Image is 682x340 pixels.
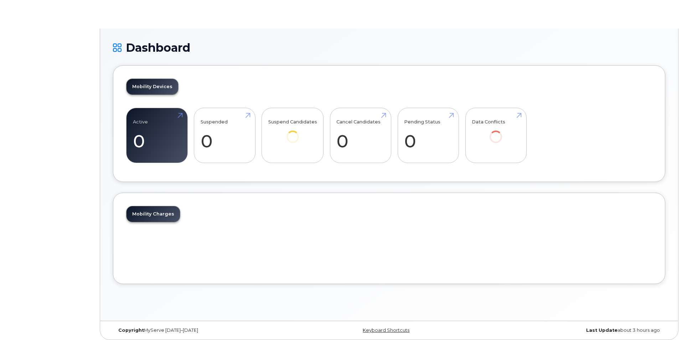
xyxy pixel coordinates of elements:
a: Cancel Candidates 0 [336,112,384,159]
a: Mobility Charges [126,206,180,222]
a: Active 0 [133,112,181,159]
strong: Copyright [118,328,144,333]
h4: Suspend Candidates [268,119,317,125]
a: Keyboard Shortcuts [363,328,409,333]
div: MyServe [DATE]–[DATE] [113,328,297,333]
a: Suspended 0 [201,112,249,159]
a: Pending Status 0 [404,112,452,159]
h1: Dashboard [113,41,665,54]
div: about 3 hours ago [481,328,665,333]
strong: Last Update [586,328,618,333]
a: Mobility Devices [126,79,178,95]
a: Data Conflicts [472,112,520,153]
